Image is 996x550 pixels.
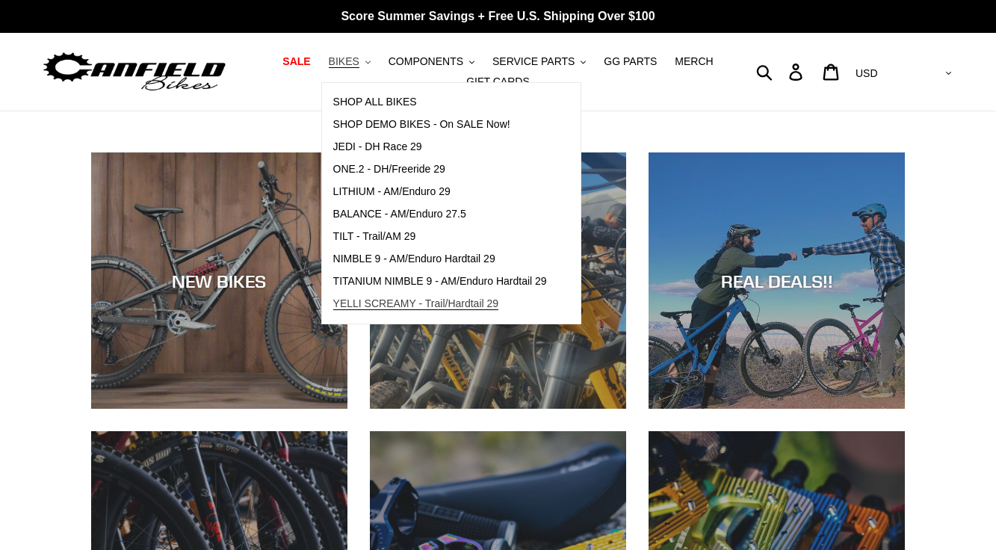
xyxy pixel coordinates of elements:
[333,96,417,108] span: SHOP ALL BIKES
[321,52,378,72] button: BIKES
[329,55,359,68] span: BIKES
[333,230,416,243] span: TILT - Trail/AM 29
[381,52,482,72] button: COMPONENTS
[275,52,318,72] a: SALE
[322,203,558,226] a: BALANCE - AM/Enduro 27.5
[389,55,463,68] span: COMPONENTS
[649,152,905,409] a: REAL DEALS!!
[282,55,310,68] span: SALE
[649,270,905,291] div: REAL DEALS!!
[322,293,558,315] a: YELLI SCREAMY - Trail/Hardtail 29
[322,91,558,114] a: SHOP ALL BIKES
[675,55,713,68] span: MERCH
[322,181,558,203] a: LITHIUM - AM/Enduro 29
[333,163,445,176] span: ONE.2 - DH/Freeride 29
[333,275,547,288] span: TITANIUM NIMBLE 9 - AM/Enduro Hardtail 29
[596,52,664,72] a: GG PARTS
[91,270,347,291] div: NEW BIKES
[459,72,537,92] a: GIFT CARDS
[333,118,510,131] span: SHOP DEMO BIKES - On SALE Now!
[667,52,720,72] a: MERCH
[322,271,558,293] a: TITANIUM NIMBLE 9 - AM/Enduro Hardtail 29
[333,253,495,265] span: NIMBLE 9 - AM/Enduro Hardtail 29
[41,49,228,96] img: Canfield Bikes
[322,136,558,158] a: JEDI - DH Race 29
[485,52,593,72] button: SERVICE PARTS
[604,55,657,68] span: GG PARTS
[492,55,575,68] span: SERVICE PARTS
[322,158,558,181] a: ONE.2 - DH/Freeride 29
[322,114,558,136] a: SHOP DEMO BIKES - On SALE Now!
[333,140,422,153] span: JEDI - DH Race 29
[333,208,466,220] span: BALANCE - AM/Enduro 27.5
[91,152,347,409] a: NEW BIKES
[466,75,530,88] span: GIFT CARDS
[333,297,499,310] span: YELLI SCREAMY - Trail/Hardtail 29
[322,248,558,271] a: NIMBLE 9 - AM/Enduro Hardtail 29
[333,185,451,198] span: LITHIUM - AM/Enduro 29
[322,226,558,248] a: TILT - Trail/AM 29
